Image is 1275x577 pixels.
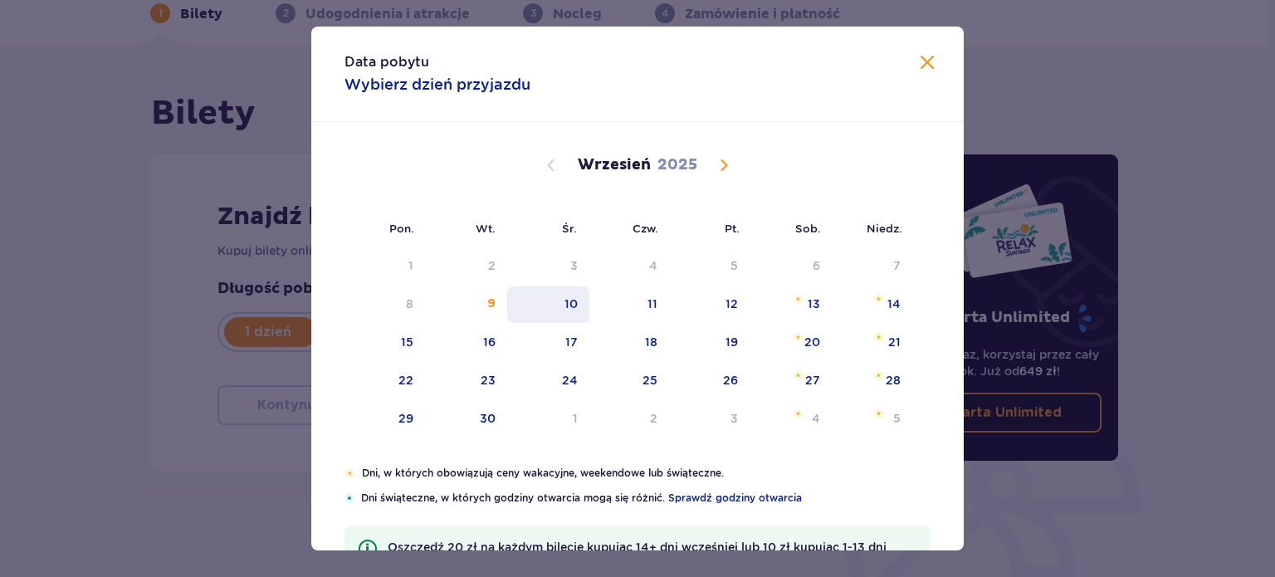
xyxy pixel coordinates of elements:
p: 2025 [657,155,697,175]
div: 15 [401,334,413,350]
div: 30 [480,410,496,427]
small: Śr. [562,222,577,235]
small: Czw. [633,222,658,235]
td: niedziela, 21 września 2025 [832,325,912,361]
td: niedziela, 5 października 2025 [832,401,912,438]
td: Not available. sobota, 6 września 2025 [750,248,832,285]
div: 3 [570,257,578,274]
small: Niedz. [867,222,902,235]
td: wtorek, 30 września 2025 [425,401,507,438]
small: Pon. [389,222,414,235]
td: środa, 10 września 2025 [507,286,589,323]
td: niedziela, 28 września 2025 [832,363,912,399]
div: 4 [649,257,657,274]
td: Not available. wtorek, 2 września 2025 [425,248,507,285]
small: Sob. [795,222,821,235]
td: sobota, 20 września 2025 [750,325,832,361]
div: 9 [487,296,496,312]
div: 11 [647,296,657,312]
div: 1 [573,410,578,427]
div: 24 [562,372,578,389]
td: niedziela, 14 września 2025 [832,286,912,323]
td: wtorek, 23 września 2025 [425,363,507,399]
td: piątek, 19 września 2025 [669,325,750,361]
div: 6 [813,257,820,274]
div: 29 [398,410,413,427]
td: poniedziałek, 15 września 2025 [344,325,425,361]
td: Not available. poniedziałek, 1 września 2025 [344,248,425,285]
small: Wt. [476,222,496,235]
td: środa, 24 września 2025 [507,363,589,399]
p: Dni, w których obowiązują ceny wakacyjne, weekendowe lub świąteczne. [362,466,931,481]
div: 13 [808,296,820,312]
td: czwartek, 25 września 2025 [589,363,670,399]
div: 20 [804,334,820,350]
div: 8 [406,296,413,312]
small: Pt. [725,222,740,235]
div: 18 [645,334,657,350]
div: 1 [408,257,413,274]
div: 2 [650,410,657,427]
div: 23 [481,372,496,389]
td: Not available. niedziela, 7 września 2025 [832,248,912,285]
div: 19 [725,334,738,350]
div: 27 [805,372,820,389]
div: 10 [564,296,578,312]
td: Not available. poniedziałek, 8 września 2025 [344,286,425,323]
td: poniedziałek, 22 września 2025 [344,363,425,399]
div: 26 [723,372,738,389]
td: Not available. czwartek, 4 września 2025 [589,248,670,285]
td: środa, 17 września 2025 [507,325,589,361]
div: 22 [398,372,413,389]
td: piątek, 26 września 2025 [669,363,750,399]
div: 3 [730,410,738,427]
td: poniedziałek, 29 września 2025 [344,401,425,438]
td: sobota, 27 września 2025 [750,363,832,399]
td: wtorek, 16 września 2025 [425,325,507,361]
div: 12 [725,296,738,312]
td: czwartek, 18 września 2025 [589,325,670,361]
div: Calendar [311,122,964,466]
td: Not available. środa, 3 września 2025 [507,248,589,285]
td: sobota, 13 września 2025 [750,286,832,323]
td: piątek, 12 września 2025 [669,286,750,323]
td: środa, 1 października 2025 [507,401,589,438]
div: 17 [565,334,578,350]
td: piątek, 3 października 2025 [669,401,750,438]
p: Wrzesień [578,155,651,175]
div: 25 [642,372,657,389]
td: sobota, 4 października 2025 [750,401,832,438]
td: Not available. piątek, 5 września 2025 [669,248,750,285]
div: 16 [483,334,496,350]
td: wtorek, 9 września 2025 [425,286,507,323]
div: 4 [812,410,820,427]
td: czwartek, 11 września 2025 [589,286,670,323]
td: czwartek, 2 października 2025 [589,401,670,438]
div: 5 [730,257,738,274]
div: 2 [488,257,496,274]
